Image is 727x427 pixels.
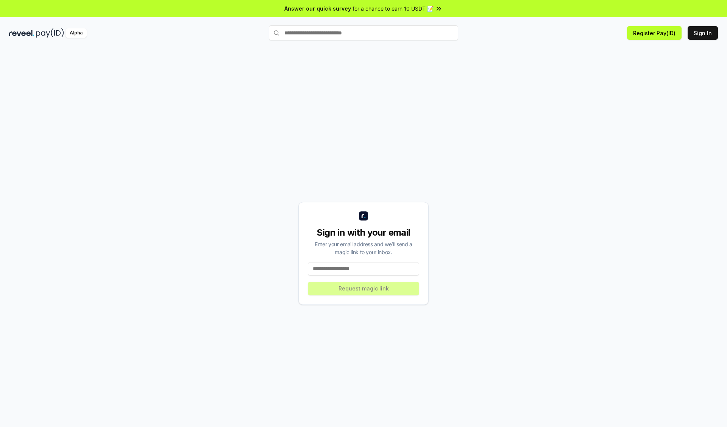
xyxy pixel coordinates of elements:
span: Answer our quick survey [284,5,351,12]
div: Sign in with your email [308,227,419,239]
img: reveel_dark [9,28,34,38]
span: for a chance to earn 10 USDT 📝 [353,5,434,12]
img: pay_id [36,28,64,38]
div: Enter your email address and we’ll send a magic link to your inbox. [308,240,419,256]
button: Register Pay(ID) [627,26,682,40]
img: logo_small [359,211,368,220]
button: Sign In [688,26,718,40]
div: Alpha [66,28,87,38]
